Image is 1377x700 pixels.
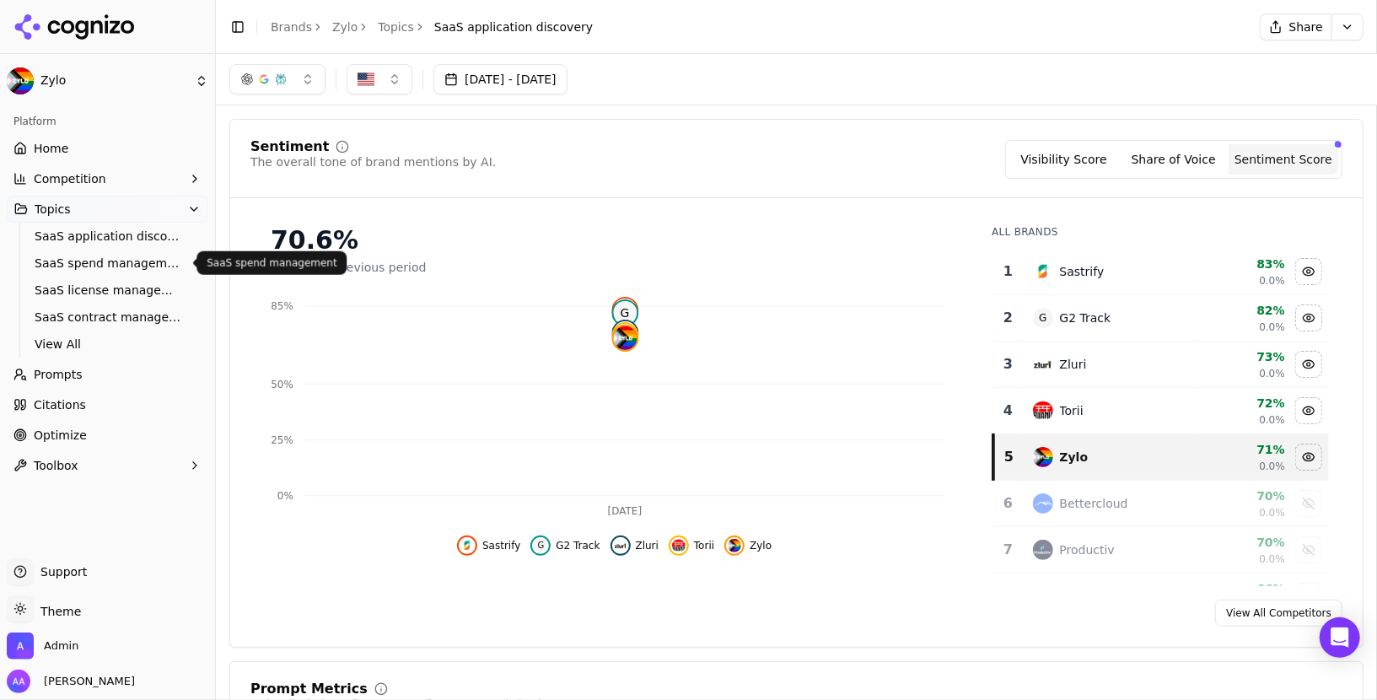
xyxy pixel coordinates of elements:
[34,605,81,618] span: Theme
[1033,447,1053,467] img: zylo
[28,224,188,248] a: SaaS application discovery
[35,282,181,299] span: SaaS license management
[1259,367,1285,380] span: 0.0%
[613,301,637,325] span: G
[614,539,627,552] img: zluri
[7,670,30,693] img: Alp Aysan
[7,165,208,192] button: Competition
[1033,401,1053,421] img: torii
[1060,310,1111,326] div: G2 Track
[250,153,496,170] div: The overall tone of brand mentions by AI.
[993,342,1329,388] tr: 3zluriZluri73%0.0%Hide zluri data
[1295,536,1322,563] button: Show productiv data
[1259,413,1285,427] span: 0.0%
[1033,540,1053,560] img: productiv
[1199,580,1285,597] div: 66%
[1259,552,1285,566] span: 0.0%
[358,71,374,88] img: US
[35,201,71,218] span: Topics
[28,278,188,302] a: SaaS license management
[34,457,78,474] span: Toolbox
[7,633,78,660] button: Open organization switcher
[993,388,1329,434] tr: 4toriiTorii72%0.0%Hide torii data
[636,539,659,552] span: Zluri
[993,527,1329,573] tr: 7productivProductiv70%0.0%Show productiv data
[1060,541,1115,558] div: Productiv
[1000,354,1015,374] div: 3
[28,305,188,329] a: SaaS contract management
[34,170,106,187] span: Competition
[1229,144,1338,175] button: Sentiment Score
[728,539,741,552] img: zylo
[250,682,368,696] div: Prompt Metrics
[724,536,772,556] button: Hide zylo data
[7,361,208,388] a: Prompts
[1000,540,1015,560] div: 7
[1295,304,1322,331] button: Hide g2 track data
[613,326,637,350] img: zylo
[7,633,34,660] img: Admin
[1199,348,1285,365] div: 73%
[1060,449,1089,466] div: Zylo
[35,309,181,326] span: SaaS contract management
[1259,320,1285,334] span: 0.0%
[7,108,208,135] div: Platform
[1295,444,1322,471] button: Hide zylo data
[1295,351,1322,378] button: Hide zluri data
[35,255,181,272] span: SaaS spend management
[1295,490,1322,517] button: Show bettercloud data
[332,19,358,35] a: Zylo
[7,422,208,449] a: Optimize
[1033,354,1053,374] img: zluri
[433,64,567,94] button: [DATE] - [DATE]
[1260,13,1331,40] button: Share
[1000,493,1015,514] div: 6
[1259,506,1285,520] span: 0.0%
[613,324,637,347] img: torii
[34,396,86,413] span: Citations
[318,259,427,276] span: vs previous period
[993,249,1329,295] tr: 1sastrifySastrify83%0.0%Hide sastrify data
[1060,356,1087,373] div: Zluri
[1009,144,1119,175] button: Visibility Score
[1002,447,1015,467] div: 5
[40,73,188,89] span: Zylo
[271,20,312,34] a: Brands
[434,19,593,35] span: SaaS application discovery
[1199,256,1285,272] div: 83%
[992,225,1329,239] div: All Brands
[1259,460,1285,473] span: 0.0%
[271,225,958,256] div: 70.6%
[207,256,336,270] p: SaaS spend management
[35,336,181,353] span: View All
[534,539,547,552] span: G
[993,434,1329,481] tr: 5zyloZylo71%0.0%Hide zylo data
[482,539,520,552] span: Sastrify
[1060,263,1105,280] div: Sastrify
[37,674,135,689] span: [PERSON_NAME]
[1199,487,1285,504] div: 70%
[7,135,208,162] a: Home
[1259,274,1285,288] span: 0.0%
[672,539,686,552] img: torii
[611,536,659,556] button: Hide zluri data
[1060,495,1128,512] div: Bettercloud
[7,67,34,94] img: Zylo
[1215,600,1342,627] a: View All Competitors
[1119,144,1229,175] button: Share of Voice
[750,539,772,552] span: Zylo
[34,366,83,383] span: Prompts
[250,140,329,153] div: Sentiment
[1199,441,1285,458] div: 71%
[1295,583,1322,610] button: Show cleanshelf data
[993,573,1329,620] tr: 66%Show cleanshelf data
[28,251,188,275] a: SaaS spend management
[271,19,593,35] nav: breadcrumb
[7,452,208,479] button: Toolbox
[460,539,474,552] img: sastrify
[457,536,520,556] button: Hide sastrify data
[1033,493,1053,514] img: bettercloud
[1295,258,1322,285] button: Hide sastrify data
[1295,397,1322,424] button: Hide torii data
[669,536,714,556] button: Hide torii data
